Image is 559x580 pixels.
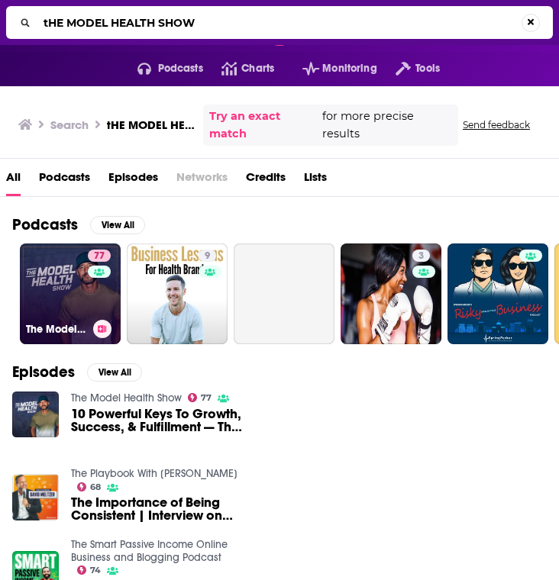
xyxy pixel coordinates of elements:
[12,215,145,234] a: PodcastsView All
[412,250,430,262] a: 3
[241,58,274,79] span: Charts
[71,496,245,522] a: The Importance of Being Consistent | Interview on The Model Health Show
[418,249,424,264] span: 3
[12,362,142,382] a: EpisodesView All
[88,250,111,262] a: 77
[188,393,212,402] a: 77
[90,484,101,491] span: 68
[71,538,228,564] a: The Smart Passive Income Online Business and Blogging Podcast
[176,165,228,196] span: Networks
[415,58,440,79] span: Tools
[94,249,105,264] span: 77
[127,243,228,344] a: 9
[12,215,78,234] h2: Podcasts
[12,362,75,382] h2: Episodes
[50,118,89,132] h3: Search
[341,243,441,344] a: 3
[77,482,102,491] a: 68
[205,249,210,264] span: 9
[12,391,59,438] img: 10 Powerful Keys To Growth, Success, & Fulfillment — The Model Health Show 10-Year Anniversary!
[71,408,245,433] a: 10 Powerful Keys To Growth, Success, & Fulfillment — The Model Health Show 10-Year Anniversary!
[322,108,452,143] span: for more precise results
[199,250,216,262] a: 9
[108,165,158,196] a: Episodes
[90,216,145,234] button: View All
[6,165,21,196] a: All
[12,474,59,520] img: The Importance of Being Consistent | Interview on The Model Health Show
[158,58,203,79] span: Podcasts
[71,391,182,404] a: The Model Health Show
[90,567,101,574] span: 74
[39,165,90,196] a: Podcasts
[71,467,237,480] a: The Playbook With David Meltzer
[304,165,327,196] a: Lists
[77,565,102,575] a: 74
[26,323,87,336] h3: The Model Health Show
[209,108,319,143] a: Try an exact match
[377,56,440,81] button: open menu
[203,56,274,81] a: Charts
[87,363,142,382] button: View All
[322,58,376,79] span: Monitoring
[458,118,535,131] button: Send feedback
[37,11,522,35] input: Search...
[246,165,286,196] a: Credits
[20,243,121,344] a: 77The Model Health Show
[6,6,553,39] div: Search...
[107,118,197,132] h3: tHE MODEL HEALTH SHOW
[201,395,212,401] span: 77
[119,56,203,81] button: open menu
[284,56,377,81] button: open menu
